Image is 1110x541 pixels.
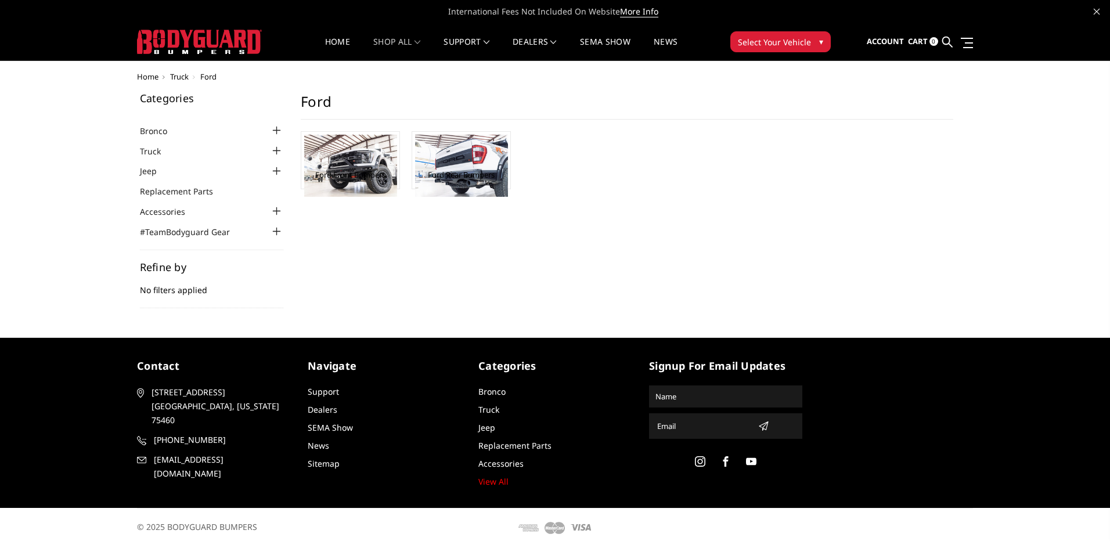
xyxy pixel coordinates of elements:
[580,38,630,60] a: SEMA Show
[654,38,677,60] a: News
[730,31,831,52] button: Select Your Vehicle
[154,453,289,481] span: [EMAIL_ADDRESS][DOMAIN_NAME]
[308,440,329,451] a: News
[315,169,385,180] a: Ford Front Bumpers
[137,30,262,54] img: BODYGUARD BUMPERS
[137,521,257,532] span: © 2025 BODYGUARD BUMPERS
[738,36,811,48] span: Select Your Vehicle
[478,476,509,487] a: View All
[140,262,284,272] h5: Refine by
[200,71,217,82] span: Ford
[140,145,175,157] a: Truck
[513,38,557,60] a: Dealers
[137,433,290,447] a: [PHONE_NUMBER]
[325,38,350,60] a: Home
[140,125,182,137] a: Bronco
[140,262,284,308] div: No filters applied
[140,205,200,218] a: Accessories
[819,35,823,48] span: ▾
[908,36,928,46] span: Cart
[140,165,171,177] a: Jeep
[653,417,754,435] input: Email
[478,440,552,451] a: Replacement Parts
[308,386,339,397] a: Support
[651,387,801,406] input: Name
[140,93,284,103] h5: Categories
[478,404,499,415] a: Truck
[308,404,337,415] a: Dealers
[373,38,420,60] a: shop all
[929,37,938,46] span: 0
[140,185,228,197] a: Replacement Parts
[867,26,904,57] a: Account
[478,422,495,433] a: Jeep
[137,71,158,82] a: Home
[140,226,244,238] a: #TeamBodyguard Gear
[620,6,658,17] a: More Info
[308,458,340,469] a: Sitemap
[154,433,289,447] span: [PHONE_NUMBER]
[908,26,938,57] a: Cart 0
[137,453,290,481] a: [EMAIL_ADDRESS][DOMAIN_NAME]
[152,385,286,427] span: [STREET_ADDRESS] [GEOGRAPHIC_DATA], [US_STATE] 75460
[649,358,802,374] h5: signup for email updates
[478,358,632,374] h5: Categories
[478,458,524,469] a: Accessories
[478,386,506,397] a: Bronco
[137,358,290,374] h5: contact
[428,169,495,180] a: Ford Rear Bumpers
[867,36,904,46] span: Account
[308,358,461,374] h5: Navigate
[444,38,489,60] a: Support
[308,422,353,433] a: SEMA Show
[301,93,953,120] h1: Ford
[170,71,189,82] a: Truck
